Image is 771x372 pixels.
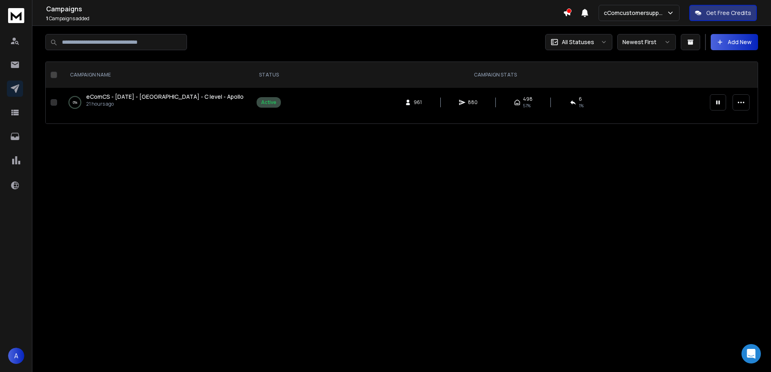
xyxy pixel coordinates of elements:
button: Get Free Credits [689,5,757,21]
span: eComCS - [DATE] - [GEOGRAPHIC_DATA] - C level - Apollo [86,93,244,100]
p: Get Free Credits [706,9,751,17]
span: 498 [523,96,533,102]
span: 1 [46,15,48,22]
span: 6 [579,96,582,102]
div: Active [261,99,276,106]
p: cComcustomersupport [604,9,667,17]
h1: Campaigns [46,4,563,14]
td: 0%eComCS - [DATE] - [GEOGRAPHIC_DATA] - C level - Apollo21 hours ago [60,88,252,117]
th: CAMPAIGN STATS [286,62,705,88]
button: Add New [711,34,758,50]
button: A [8,348,24,364]
span: 880 [468,99,478,106]
th: CAMPAIGN NAME [60,62,252,88]
span: 1 % [579,102,584,109]
button: Newest First [617,34,676,50]
span: 961 [414,99,422,106]
span: 57 % [523,102,531,109]
img: logo [8,8,24,23]
p: All Statuses [562,38,594,46]
p: 21 hours ago [86,101,244,107]
p: Campaigns added [46,15,563,22]
th: STATUS [252,62,286,88]
a: eComCS - [DATE] - [GEOGRAPHIC_DATA] - C level - Apollo [86,93,244,101]
div: Open Intercom Messenger [741,344,761,363]
p: 0 % [73,98,77,106]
